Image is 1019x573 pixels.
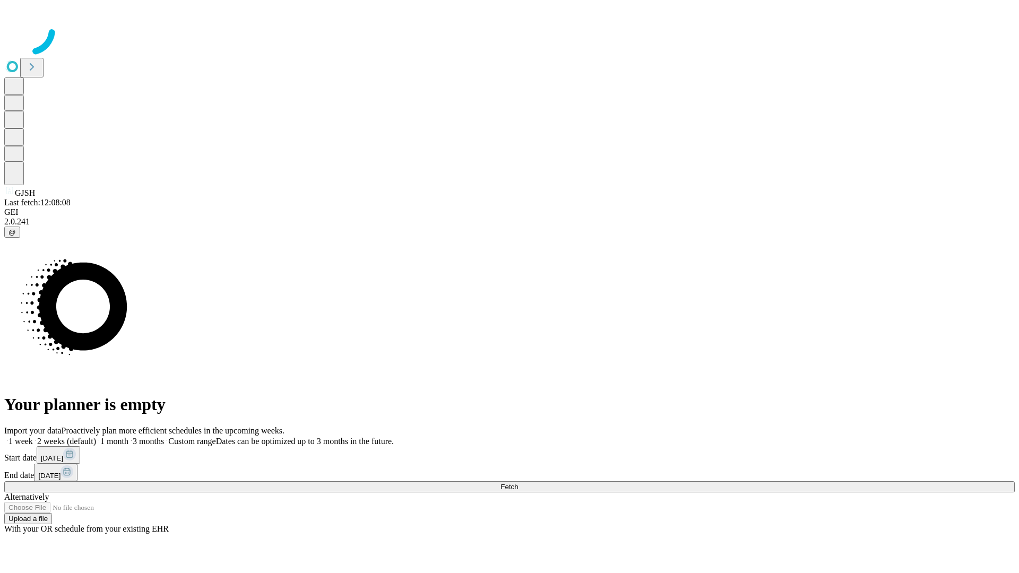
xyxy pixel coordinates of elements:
[4,513,52,524] button: Upload a file
[8,228,16,236] span: @
[100,437,128,446] span: 1 month
[62,426,284,435] span: Proactively plan more efficient schedules in the upcoming weeks.
[15,188,35,197] span: GJSH
[133,437,164,446] span: 3 months
[168,437,215,446] span: Custom range
[34,464,77,481] button: [DATE]
[4,217,1015,227] div: 2.0.241
[4,524,169,533] span: With your OR schedule from your existing EHR
[500,483,518,491] span: Fetch
[4,446,1015,464] div: Start date
[8,437,33,446] span: 1 week
[4,198,71,207] span: Last fetch: 12:08:08
[41,454,63,462] span: [DATE]
[37,437,96,446] span: 2 weeks (default)
[216,437,394,446] span: Dates can be optimized up to 3 months in the future.
[4,464,1015,481] div: End date
[4,207,1015,217] div: GEI
[4,426,62,435] span: Import your data
[4,492,49,501] span: Alternatively
[4,227,20,238] button: @
[38,472,61,480] span: [DATE]
[4,481,1015,492] button: Fetch
[4,395,1015,414] h1: Your planner is empty
[37,446,80,464] button: [DATE]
